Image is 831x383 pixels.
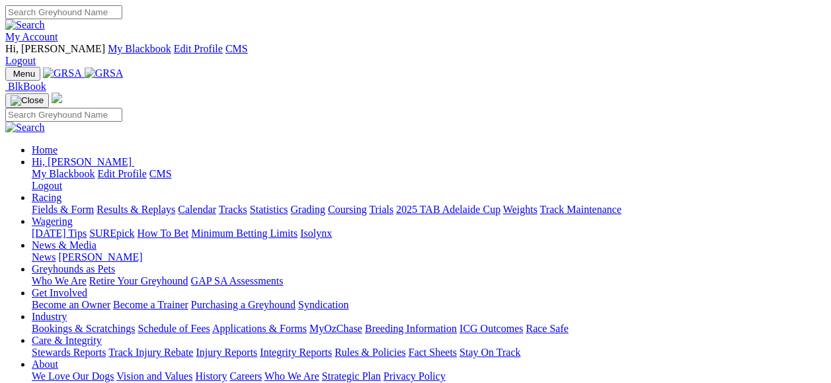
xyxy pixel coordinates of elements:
a: Strategic Plan [322,370,381,382]
a: ICG Outcomes [459,323,523,334]
a: SUREpick [89,228,134,239]
a: Results & Replays [97,204,175,215]
span: Hi, [PERSON_NAME] [32,156,132,167]
a: [DATE] Tips [32,228,87,239]
a: How To Bet [138,228,189,239]
a: Become a Trainer [113,299,188,310]
a: BlkBook [5,81,46,92]
a: Track Injury Rebate [108,347,193,358]
img: Search [5,122,45,134]
a: Weights [503,204,537,215]
span: Menu [13,69,35,79]
a: Race Safe [526,323,568,334]
div: Greyhounds as Pets [32,275,826,287]
div: Industry [32,323,826,335]
a: News & Media [32,239,97,251]
a: Stay On Track [459,347,520,358]
a: Coursing [328,204,367,215]
a: Applications & Forms [212,323,307,334]
div: News & Media [32,251,826,263]
input: Search [5,108,122,122]
div: Care & Integrity [32,347,826,359]
a: Become an Owner [32,299,110,310]
a: Trials [369,204,393,215]
img: Close [11,95,44,106]
a: Breeding Information [365,323,457,334]
input: Search [5,5,122,19]
a: Injury Reports [196,347,257,358]
div: Get Involved [32,299,826,311]
a: Statistics [250,204,288,215]
a: Syndication [298,299,348,310]
div: My Account [5,43,826,67]
div: About [32,370,826,382]
a: History [195,370,227,382]
a: Fields & Form [32,204,94,215]
a: Home [32,144,58,155]
span: BlkBook [8,81,46,92]
a: Minimum Betting Limits [191,228,297,239]
img: GRSA [43,67,82,79]
a: Racing [32,192,61,203]
a: Calendar [178,204,216,215]
a: 2025 TAB Adelaide Cup [396,204,500,215]
div: Racing [32,204,826,216]
a: Rules & Policies [335,347,406,358]
img: Search [5,19,45,31]
a: Get Involved [32,287,87,298]
a: Logout [32,180,62,191]
span: Hi, [PERSON_NAME] [5,43,105,54]
a: Who We Are [32,275,87,286]
a: My Blackbook [32,168,95,179]
a: Careers [229,370,262,382]
a: Wagering [32,216,73,227]
a: Logout [5,55,36,66]
button: Toggle navigation [5,67,40,81]
a: Privacy Policy [383,370,446,382]
a: My Blackbook [108,43,171,54]
a: Purchasing a Greyhound [191,299,296,310]
a: Fact Sheets [409,347,457,358]
a: We Love Our Dogs [32,370,114,382]
a: About [32,359,58,370]
a: News [32,251,56,263]
a: Industry [32,311,67,322]
a: [PERSON_NAME] [58,251,142,263]
div: Wagering [32,228,826,239]
a: Vision and Values [116,370,192,382]
a: Isolynx [300,228,332,239]
a: Edit Profile [98,168,147,179]
div: Hi, [PERSON_NAME] [32,168,826,192]
a: My Account [5,31,58,42]
a: Retire Your Greyhound [89,275,188,286]
a: MyOzChase [309,323,362,334]
a: Greyhounds as Pets [32,263,115,275]
a: Edit Profile [174,43,223,54]
a: CMS [225,43,248,54]
a: Schedule of Fees [138,323,210,334]
img: GRSA [85,67,124,79]
a: Integrity Reports [260,347,332,358]
a: Who We Are [264,370,319,382]
a: CMS [149,168,172,179]
a: GAP SA Assessments [191,275,284,286]
a: Grading [291,204,325,215]
button: Toggle navigation [5,93,49,108]
a: Bookings & Scratchings [32,323,135,334]
a: Tracks [219,204,247,215]
img: logo-grsa-white.png [52,93,62,103]
a: Care & Integrity [32,335,102,346]
a: Stewards Reports [32,347,106,358]
a: Hi, [PERSON_NAME] [32,156,134,167]
a: Track Maintenance [540,204,621,215]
